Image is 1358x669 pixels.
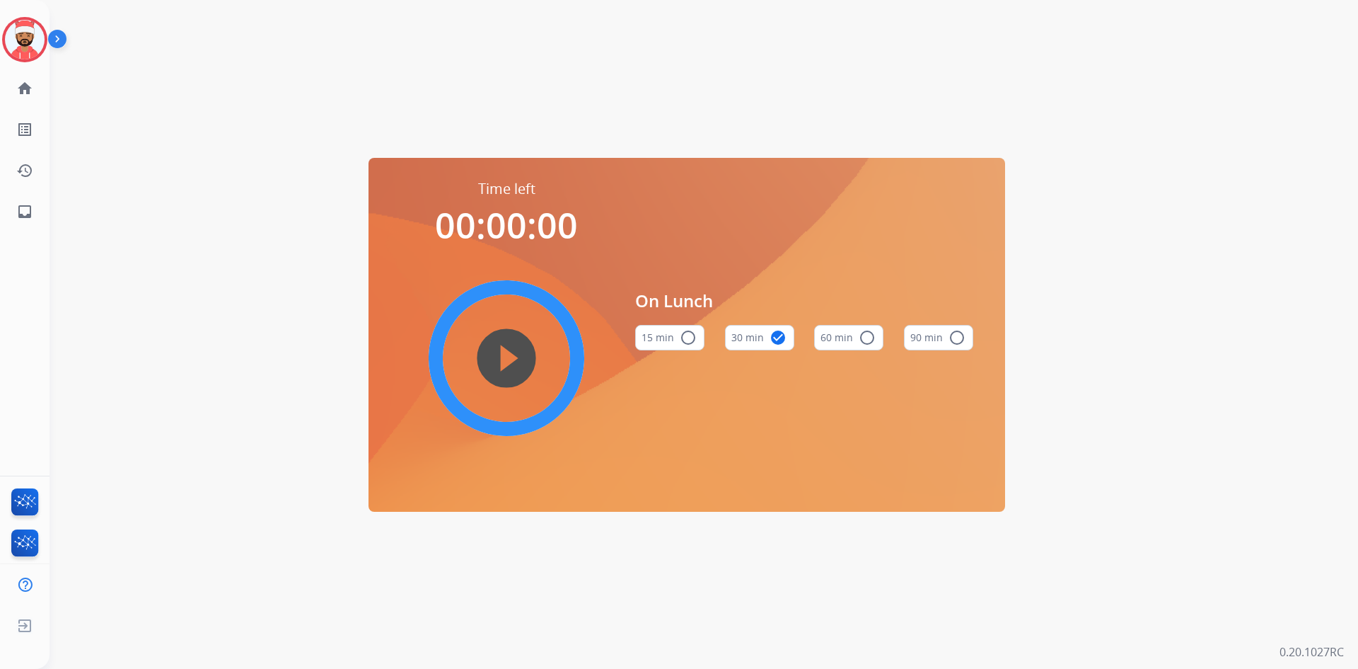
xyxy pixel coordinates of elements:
mat-icon: inbox [16,203,33,220]
p: 0.20.1027RC [1279,644,1344,661]
mat-icon: history [16,162,33,179]
mat-icon: home [16,80,33,97]
button: 30 min [725,325,794,350]
mat-icon: radio_button_unchecked [680,329,697,346]
span: On Lunch [635,288,973,314]
button: 15 min [635,325,704,350]
span: 00:00:00 [435,201,578,249]
button: 60 min [814,325,883,350]
span: Time left [478,179,535,199]
mat-icon: radio_button_unchecked [948,329,965,346]
mat-icon: check_circle [770,329,787,346]
button: 90 min [904,325,973,350]
mat-icon: radio_button_unchecked [859,329,876,346]
mat-icon: play_circle_filled [498,350,515,367]
mat-icon: list_alt [16,121,33,138]
img: avatar [5,20,45,59]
